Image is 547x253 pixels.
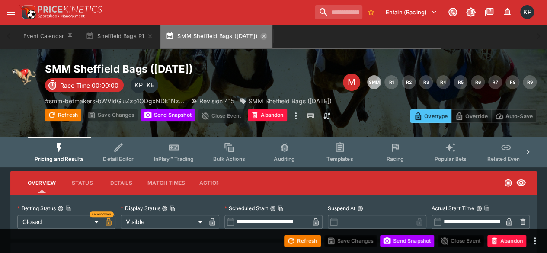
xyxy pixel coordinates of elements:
[199,96,234,106] p: Revision 415
[357,205,363,211] button: Suspend At
[451,109,491,123] button: Override
[367,75,381,89] button: SMM
[484,205,490,211] button: Copy To Clipboard
[465,112,487,121] p: Override
[224,205,268,212] p: Scheduled Start
[518,3,537,22] button: Kedar Pandit
[3,4,19,20] button: open drawer
[436,75,450,89] button: R4
[284,235,320,247] button: Refresh
[141,173,192,193] button: Match Times
[386,156,404,162] span: Racing
[380,235,434,247] button: Send Snapshot
[192,173,231,193] button: Actions
[131,77,146,93] div: Kedar Pandit
[248,96,332,106] p: SMM Sheffield Bags ([DATE])
[434,156,467,162] span: Popular Bets
[419,75,433,89] button: R3
[18,24,79,48] button: Event Calendar
[240,96,332,106] div: SMM Sheffield Bags (11/10/25)
[45,62,332,76] h2: Copy To Clipboard
[491,109,537,123] button: Auto-Save
[278,205,284,211] button: Copy To Clipboard
[315,5,362,19] input: search
[343,74,360,91] div: Edit Meeting
[92,211,111,217] span: Overridden
[102,173,141,193] button: Details
[35,156,84,162] span: Pricing and Results
[291,109,301,123] button: more
[424,112,448,121] p: Overtype
[410,109,451,123] button: Overtype
[21,173,63,193] button: Overview
[60,81,118,90] p: Race Time 00:00:00
[65,205,71,211] button: Copy To Clipboard
[516,178,526,188] svg: Visible
[248,109,287,121] button: Abandon
[505,75,519,89] button: R8
[141,109,195,121] button: Send Snapshot
[530,236,540,246] button: more
[63,173,102,193] button: Status
[45,96,186,106] p: Copy To Clipboard
[170,205,176,211] button: Copy To Clipboard
[38,14,85,18] img: Sportsbook Management
[487,156,525,162] span: Related Events
[17,215,102,229] div: Closed
[45,109,81,121] button: Refresh
[381,5,442,19] button: Select Tenant
[103,156,134,162] span: Detail Editor
[213,156,245,162] span: Bulk Actions
[17,205,56,212] p: Betting Status
[121,215,205,229] div: Visible
[326,156,353,162] span: Templates
[367,75,537,89] nav: pagination navigation
[523,75,537,89] button: R9
[19,3,36,21] img: PriceKinetics Logo
[505,112,533,121] p: Auto-Save
[80,24,159,48] button: Sheffield Bags R1
[384,75,398,89] button: R1
[328,205,355,212] p: Suspend At
[143,77,158,93] div: Kelvin Entwisle
[38,6,102,13] img: PriceKinetics
[121,205,160,212] p: Display Status
[481,4,497,20] button: Documentation
[10,62,38,90] img: greyhound_racing.png
[274,156,295,162] span: Auditing
[154,156,194,162] span: InPlay™ Trading
[160,24,272,48] button: SMM Sheffield Bags ([DATE])
[499,4,515,20] button: Notifications
[162,205,168,211] button: Display StatusCopy To Clipboard
[471,75,485,89] button: R6
[487,236,526,244] span: Mark an event as closed and abandoned.
[520,5,534,19] div: Kedar Pandit
[364,5,378,19] button: No Bookmarks
[463,4,479,20] button: Toggle light/dark mode
[445,4,461,20] button: Connected to PK
[28,137,519,167] div: Event type filters
[454,75,467,89] button: R5
[476,205,482,211] button: Actual Start TimeCopy To Clipboard
[58,205,64,211] button: Betting StatusCopy To Clipboard
[432,205,474,212] p: Actual Start Time
[248,110,287,119] span: Mark an event as closed and abandoned.
[410,109,537,123] div: Start From
[487,235,526,247] button: Abandon
[402,75,416,89] button: R2
[488,75,502,89] button: R7
[504,179,512,187] svg: Closed
[270,205,276,211] button: Scheduled StartCopy To Clipboard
